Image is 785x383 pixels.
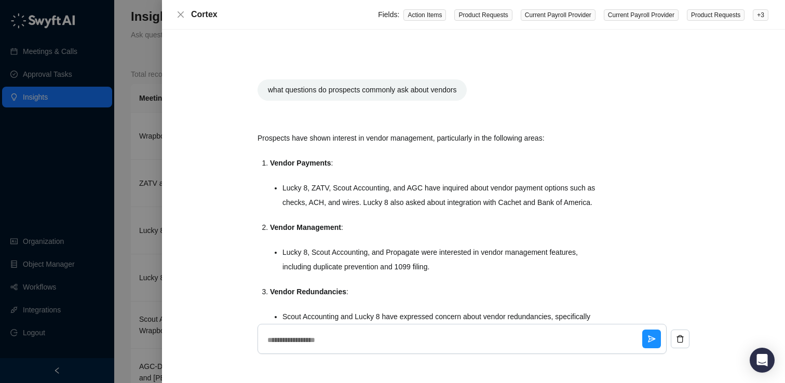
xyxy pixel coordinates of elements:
strong: Vendor Payments [270,159,331,167]
li: : [270,284,603,338]
li: Scout Accounting and Lucky 8 have expressed concern about vendor redundancies, specifically havin... [282,309,603,338]
span: Fields: [378,10,399,19]
span: what questions do prospects commonly ask about vendors [268,86,456,94]
span: Action Items [403,9,446,21]
li: Lucky 8, Scout Accounting, and Propagate were interested in vendor management features, including... [282,245,603,274]
span: Current Payroll Provider [604,9,679,21]
strong: Vendor Management [270,223,341,231]
button: Close [174,8,187,21]
p: Prospects have shown interest in vendor management, particularly in the following areas: [258,131,603,145]
span: Current Payroll Provider [521,9,595,21]
li: : [270,220,603,274]
strong: Vendor Redundancies [270,288,346,296]
div: Open Intercom Messenger [750,348,775,373]
span: close [177,10,185,19]
li: Lucky 8, ZATV, Scout Accounting, and AGC have inquired about vendor payment options such as check... [282,181,603,210]
div: Cortex [191,8,378,21]
span: Product Requests [687,9,745,21]
li: : [270,156,603,210]
span: + 3 [753,9,768,21]
span: Product Requests [454,9,512,21]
